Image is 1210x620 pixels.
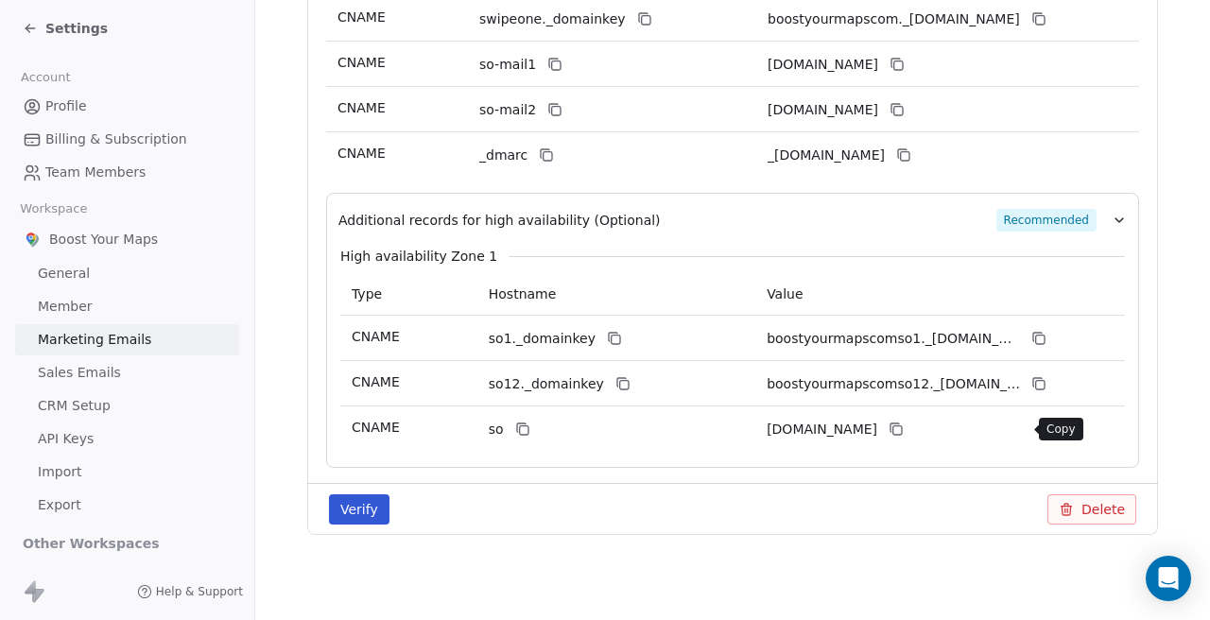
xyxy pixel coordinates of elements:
a: Import [15,456,239,488]
a: Team Members [15,157,239,188]
span: boostyourmapscom1.swipeone.email [768,55,878,75]
span: boostyourmapscom._domainkey.swipeone.email [768,9,1020,29]
span: CNAME [337,55,386,70]
a: Sales Emails [15,357,239,388]
a: Member [15,291,239,322]
span: High availability Zone 1 [340,247,497,266]
span: Member [38,297,93,317]
span: Recommended [996,209,1097,232]
span: Other Workspaces [15,528,167,559]
span: Help & Support [156,584,243,599]
button: Delete [1047,494,1136,525]
span: Value [767,286,803,301]
span: CNAME [337,100,386,115]
span: Workspace [12,195,95,223]
span: Settings [45,19,108,38]
p: Copy [1046,422,1076,437]
span: CNAME [352,420,400,435]
span: Boost Your Maps [49,230,158,249]
img: Boost%20Your%20Maps.zip%20-%202.png [23,230,42,249]
span: boostyourmapscomso.swipeone.email [767,420,877,439]
span: boostyourmapscomso1._domainkey.swipeone.email [767,329,1020,349]
span: CNAME [337,146,386,161]
span: so-mail2 [479,100,536,120]
span: so12._domainkey [489,374,604,394]
a: Help & Support [137,584,243,599]
div: Open Intercom Messenger [1146,556,1191,601]
span: Billing & Subscription [45,129,187,149]
span: General [38,264,90,284]
span: CRM Setup [38,396,111,416]
span: Sales Emails [38,363,121,383]
span: Import [38,462,81,482]
button: Additional records for high availability (Optional)Recommended [338,209,1127,232]
a: CRM Setup [15,390,239,422]
span: _dmarc.swipeone.email [768,146,885,165]
span: _dmarc [479,146,527,165]
span: Profile [45,96,87,116]
span: boostyourmapscom2.swipeone.email [768,100,878,120]
p: Type [352,284,466,304]
a: API Keys [15,423,239,455]
span: CNAME [352,374,400,389]
a: Billing & Subscription [15,124,239,155]
a: General [15,258,239,289]
span: Marketing Emails [38,330,151,350]
span: so1._domainkey [489,329,596,349]
span: so [489,420,504,439]
span: Additional records for high availability (Optional) [338,211,661,230]
span: Team Members [45,163,146,182]
span: so-mail1 [479,55,536,75]
a: Settings [23,19,108,38]
span: CNAME [337,9,386,25]
a: Export [15,490,239,521]
span: Account [12,63,78,92]
span: swipeone._domainkey [479,9,626,29]
a: Marketing Emails [15,324,239,355]
span: API Keys [38,429,94,449]
button: Verify [329,494,389,525]
a: Profile [15,91,239,122]
div: Additional records for high availability (Optional)Recommended [338,232,1127,452]
span: Hostname [489,286,557,301]
span: CNAME [352,329,400,344]
span: boostyourmapscomso12._domainkey.swipeone.email [767,374,1020,394]
span: Export [38,495,81,515]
